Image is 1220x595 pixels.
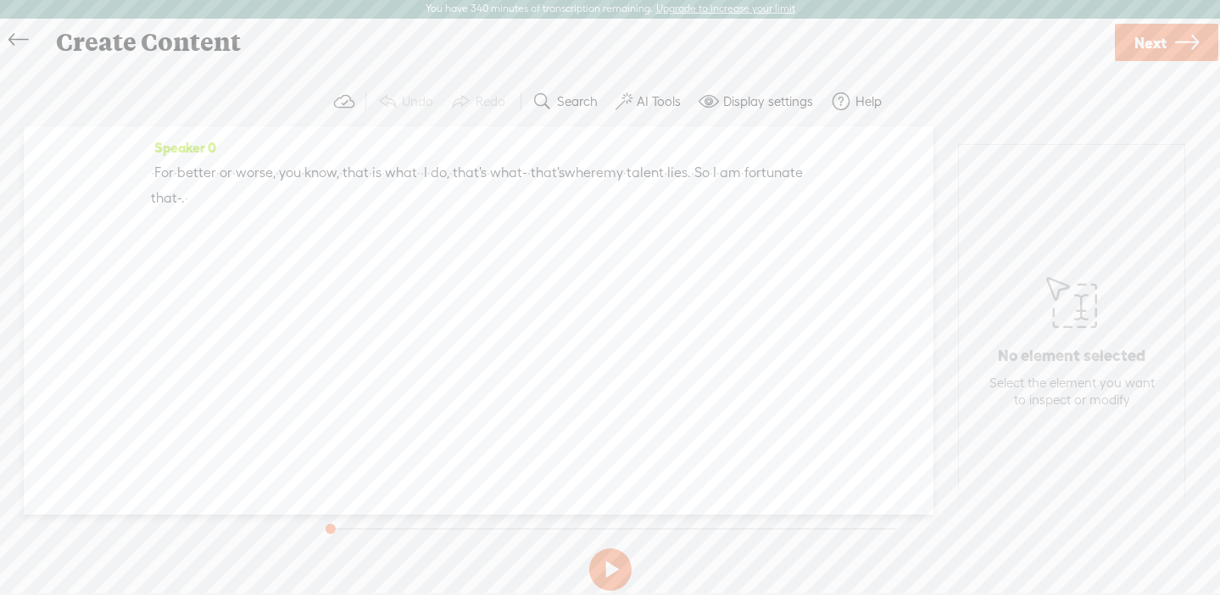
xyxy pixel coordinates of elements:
[998,346,1145,366] p: No element selected
[713,160,716,186] span: I
[151,160,154,186] span: ·
[216,160,220,186] span: ·
[154,160,174,186] span: For
[490,160,527,186] span: what-
[557,93,598,110] label: Search
[453,160,487,186] span: that's
[339,160,343,186] span: ·
[382,160,385,186] span: ·
[723,93,813,110] label: Display settings
[716,160,720,186] span: ·
[604,160,623,186] span: my
[427,160,431,186] span: ·
[531,160,565,186] span: that's
[692,85,824,119] button: Display settings
[44,20,1112,64] div: Create Content
[220,160,232,186] span: or
[174,160,177,186] span: ·
[301,160,304,186] span: ·
[741,160,744,186] span: ·
[151,140,216,155] span: Speaker 0
[426,3,653,16] label: You have 340 minutes of transcription remaining.
[232,160,236,186] span: ·
[609,85,692,119] button: AI Tools
[276,160,279,186] span: ·
[236,160,276,186] span: worse,
[372,160,382,186] span: is
[369,160,372,186] span: ·
[421,160,424,186] span: ·
[177,160,216,186] span: better
[565,160,604,186] span: where
[343,160,369,186] span: that
[476,93,505,110] label: Redo
[744,160,803,186] span: fortunate
[526,85,609,119] button: Search
[855,93,882,110] label: Help
[710,160,713,186] span: ·
[402,93,433,110] label: Undo
[449,160,453,186] span: ·
[417,160,421,186] span: ·
[720,160,741,186] span: am
[694,160,710,186] span: So
[370,85,444,119] button: Undo
[664,160,667,186] span: ·
[667,160,691,186] span: lies.
[824,85,893,119] button: Help
[527,160,531,186] span: ·
[691,160,694,186] span: ·
[623,160,627,186] span: ·
[985,375,1158,408] div: Select the element you want to inspect or modify
[627,160,664,186] span: talent
[185,186,188,211] span: ·
[637,93,681,110] label: AI Tools
[656,3,795,16] label: Upgrade to increase your limit
[424,160,427,186] span: I
[279,160,301,186] span: you
[487,160,490,186] span: ·
[304,160,339,186] span: know,
[431,160,449,186] span: do,
[444,85,516,119] button: Redo
[1134,21,1167,64] span: Next
[151,186,185,211] span: that-.
[385,160,417,186] span: what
